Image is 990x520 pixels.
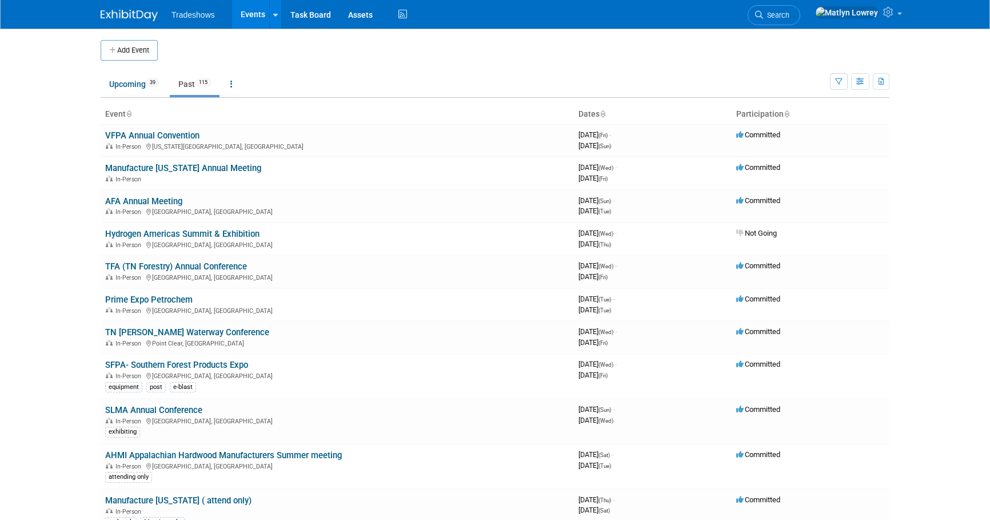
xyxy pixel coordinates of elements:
[105,163,261,173] a: Manufacture [US_STATE] Annual Meeting
[598,143,611,149] span: (Sun)
[101,105,574,124] th: Event
[736,295,780,303] span: Committed
[736,495,780,504] span: Committed
[815,6,879,19] img: Matlyn Lowrey
[598,340,608,346] span: (Fri)
[578,141,611,150] span: [DATE]
[598,329,613,335] span: (Wed)
[578,338,608,347] span: [DATE]
[598,263,613,269] span: (Wed)
[146,78,159,87] span: 39
[615,360,617,368] span: -
[598,165,613,171] span: (Wed)
[105,405,202,415] a: SLMA Annual Conference
[578,229,617,237] span: [DATE]
[732,105,889,124] th: Participation
[105,305,569,315] div: [GEOGRAPHIC_DATA], [GEOGRAPHIC_DATA]
[615,261,617,270] span: -
[106,176,113,181] img: In-Person Event
[105,461,569,470] div: [GEOGRAPHIC_DATA], [GEOGRAPHIC_DATA]
[115,143,145,150] span: In-Person
[115,241,145,249] span: In-Person
[105,382,142,392] div: equipment
[105,371,569,380] div: [GEOGRAPHIC_DATA], [GEOGRAPHIC_DATA]
[578,196,614,205] span: [DATE]
[598,274,608,280] span: (Fri)
[598,176,608,182] span: (Fri)
[598,198,611,204] span: (Sun)
[574,105,732,124] th: Dates
[101,40,158,61] button: Add Event
[784,109,789,118] a: Sort by Participation Type
[105,450,342,461] a: AHMI Appalachian Hardwood Manufacturers Summer meeting
[115,340,145,347] span: In-Person
[736,327,780,336] span: Committed
[598,231,613,237] span: (Wed)
[106,372,113,378] img: In-Person Event
[105,229,260,239] a: Hydrogen Americas Summit & Exhibition
[578,506,610,514] span: [DATE]
[106,307,113,313] img: In-Person Event
[106,241,113,247] img: In-Person Event
[105,472,152,482] div: attending only
[105,130,199,141] a: VFPA Annual Convention
[105,207,569,216] div: [GEOGRAPHIC_DATA], [GEOGRAPHIC_DATA]
[736,163,780,172] span: Committed
[106,340,113,346] img: In-Person Event
[101,10,158,21] img: ExhibitDay
[748,5,800,25] a: Search
[115,208,145,216] span: In-Person
[126,109,131,118] a: Sort by Event Name
[736,196,780,205] span: Committed
[736,405,780,414] span: Committed
[578,416,613,424] span: [DATE]
[763,11,789,19] span: Search
[146,382,166,392] div: post
[578,240,611,248] span: [DATE]
[578,272,608,281] span: [DATE]
[105,272,569,281] div: [GEOGRAPHIC_DATA], [GEOGRAPHIC_DATA]
[106,208,113,214] img: In-Person Event
[578,130,611,139] span: [DATE]
[578,174,608,182] span: [DATE]
[598,132,608,138] span: (Fri)
[171,10,215,19] span: Tradeshows
[105,338,569,347] div: Point Clear, [GEOGRAPHIC_DATA]
[613,405,614,414] span: -
[115,307,145,315] span: In-Person
[578,461,611,470] span: [DATE]
[598,507,610,514] span: (Sat)
[600,109,605,118] a: Sort by Start Date
[578,295,614,303] span: [DATE]
[105,141,569,150] div: [US_STATE][GEOGRAPHIC_DATA], [GEOGRAPHIC_DATA]
[578,261,617,270] span: [DATE]
[170,382,196,392] div: e-blast
[615,163,617,172] span: -
[615,327,617,336] span: -
[613,295,614,303] span: -
[598,208,611,215] span: (Tue)
[195,78,211,87] span: 115
[115,508,145,515] span: In-Person
[106,508,113,514] img: In-Person Event
[598,497,611,503] span: (Thu)
[105,240,569,249] div: [GEOGRAPHIC_DATA], [GEOGRAPHIC_DATA]
[106,418,113,423] img: In-Person Event
[598,241,611,248] span: (Thu)
[578,327,617,336] span: [DATE]
[598,362,613,368] span: (Wed)
[578,495,614,504] span: [DATE]
[115,176,145,183] span: In-Person
[115,463,145,470] span: In-Person
[106,274,113,280] img: In-Person Event
[598,307,611,313] span: (Tue)
[613,196,614,205] span: -
[105,416,569,425] div: [GEOGRAPHIC_DATA], [GEOGRAPHIC_DATA]
[105,427,140,437] div: exhibiting
[613,495,614,504] span: -
[105,327,269,338] a: TN [PERSON_NAME] Waterway Conference
[115,372,145,380] span: In-Person
[578,405,614,414] span: [DATE]
[578,163,617,172] span: [DATE]
[598,452,610,458] span: (Sat)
